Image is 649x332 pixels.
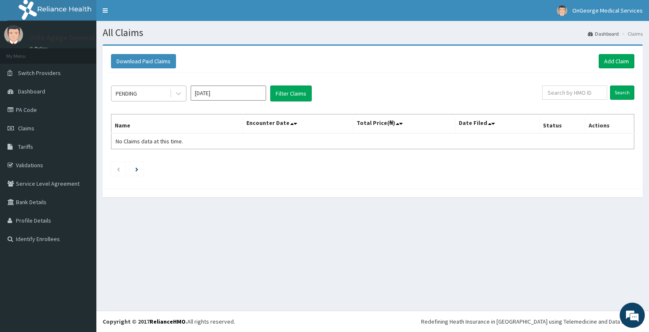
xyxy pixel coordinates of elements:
[599,54,634,68] a: Add Claim
[4,25,23,44] img: User Image
[18,88,45,95] span: Dashboard
[96,311,649,332] footer: All rights reserved.
[421,317,643,326] div: Redefining Heath Insurance in [GEOGRAPHIC_DATA] using Telemedicine and Data Science!
[588,30,619,37] a: Dashboard
[270,86,312,101] button: Filter Claims
[116,89,137,98] div: PENDING
[191,86,266,101] input: Select Month and Year
[18,143,33,150] span: Tariffs
[29,46,49,52] a: Online
[557,5,567,16] img: User Image
[111,114,243,134] th: Name
[150,318,186,325] a: RelianceHMO
[135,165,138,173] a: Next page
[116,165,120,173] a: Previous page
[540,114,585,134] th: Status
[585,114,634,134] th: Actions
[103,318,187,325] strong: Copyright © 2017 .
[620,30,643,37] li: Claims
[455,114,539,134] th: Date Filed
[18,69,61,77] span: Switch Providers
[103,27,643,38] h1: All Claims
[18,124,34,132] span: Claims
[29,34,124,41] p: Orile Agege General Hospital
[542,86,607,100] input: Search by HMO ID
[116,137,183,145] span: No Claims data at this time.
[243,114,353,134] th: Encounter Date
[572,7,643,14] span: OnGeorge Medical Services
[111,54,176,68] button: Download Paid Claims
[353,114,455,134] th: Total Price(₦)
[610,86,634,100] input: Search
